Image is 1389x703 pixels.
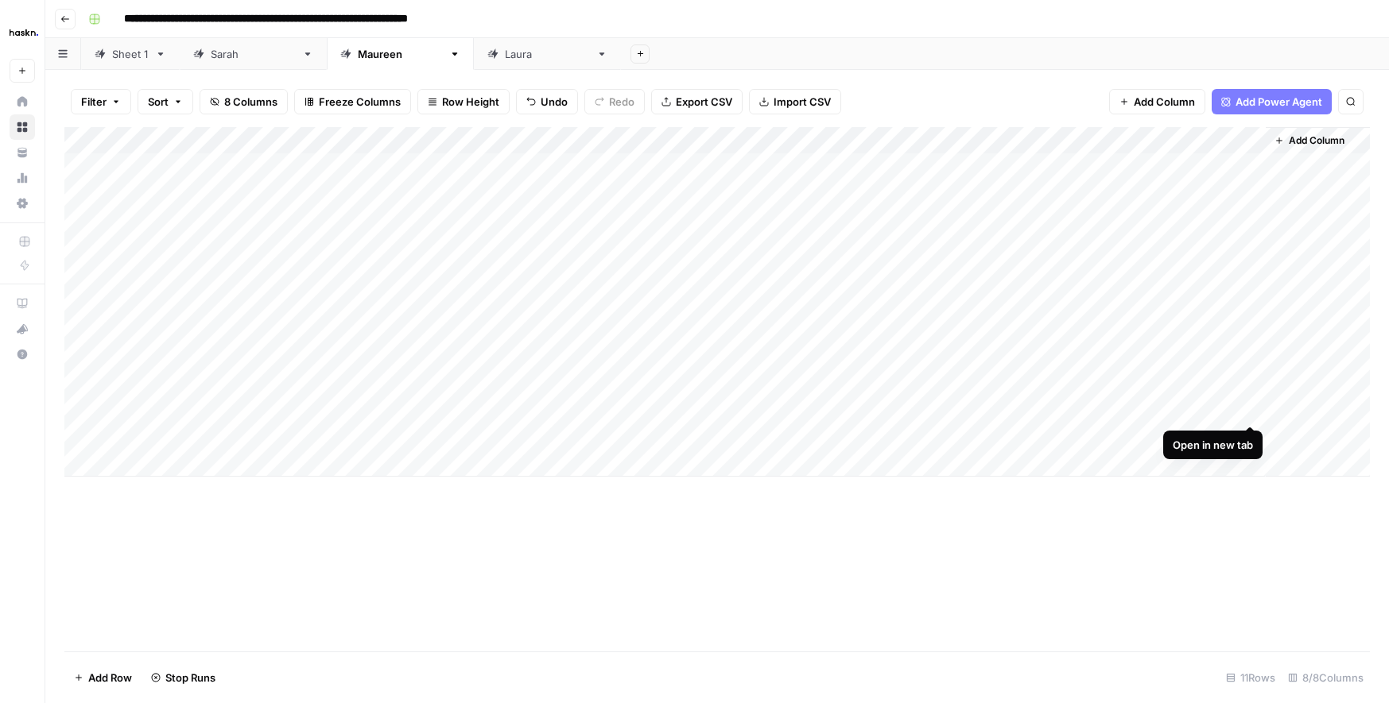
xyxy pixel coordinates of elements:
span: Filter [81,94,107,110]
div: What's new? [10,317,34,341]
button: Redo [584,89,645,114]
button: Sort [138,89,193,114]
span: Export CSV [676,94,732,110]
button: Undo [516,89,578,114]
span: Import CSV [774,94,831,110]
button: Workspace: Haskn [10,13,35,52]
span: Add Power Agent [1236,94,1322,110]
div: [PERSON_NAME] [211,46,296,62]
div: Open in new tab [1173,437,1253,453]
div: 11 Rows [1220,665,1282,690]
span: 8 Columns [224,94,277,110]
button: Freeze Columns [294,89,411,114]
span: Freeze Columns [319,94,401,110]
button: Add Power Agent [1212,89,1332,114]
button: Help + Support [10,342,35,367]
a: Your Data [10,140,35,165]
button: Import CSV [749,89,841,114]
a: Sheet 1 [81,38,180,70]
span: Redo [609,94,634,110]
a: Home [10,89,35,114]
div: Sheet 1 [112,46,149,62]
button: 8 Columns [200,89,288,114]
a: AirOps Academy [10,291,35,316]
div: 8/8 Columns [1282,665,1370,690]
a: Usage [10,165,35,191]
a: [PERSON_NAME] [327,38,474,70]
span: Sort [148,94,169,110]
span: Add Column [1289,133,1344,148]
span: Stop Runs [165,670,215,686]
button: What's new? [10,316,35,342]
button: Add Column [1109,89,1205,114]
span: Undo [541,94,568,110]
button: Add Row [64,665,142,690]
button: Add Column [1268,130,1351,151]
a: [PERSON_NAME] [474,38,621,70]
a: Settings [10,191,35,216]
a: [PERSON_NAME] [180,38,327,70]
button: Filter [71,89,131,114]
a: Browse [10,114,35,140]
button: Row Height [417,89,510,114]
button: Stop Runs [142,665,225,690]
span: Add Column [1134,94,1195,110]
div: [PERSON_NAME] [358,46,443,62]
span: Row Height [442,94,499,110]
span: Add Row [88,670,132,686]
img: Haskn Logo [10,18,38,47]
div: [PERSON_NAME] [505,46,590,62]
button: Export CSV [651,89,743,114]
